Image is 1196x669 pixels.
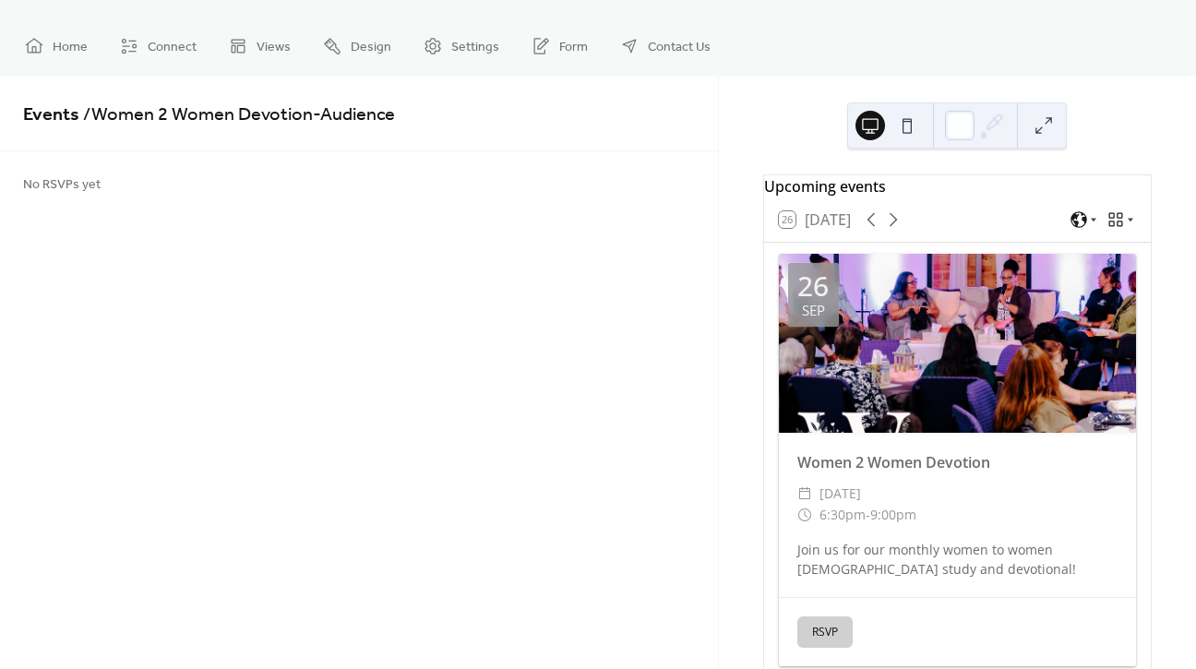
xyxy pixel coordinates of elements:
span: Views [257,38,291,57]
a: Events [23,97,79,133]
span: Form [559,38,588,57]
span: No RSVPs yet [23,175,101,195]
button: RSVP [797,616,853,648]
span: Contact Us [648,38,711,57]
div: 26 [797,272,829,300]
div: Sep [802,304,825,317]
a: Views [215,22,305,69]
span: [DATE] [819,483,861,505]
a: Design [309,22,405,69]
a: Form [518,22,602,69]
span: - [866,504,870,526]
a: Connect [106,22,210,69]
a: Contact Us [606,22,724,69]
span: Design [351,38,391,57]
span: Connect [148,38,197,57]
div: Women 2 Women Devotion [779,451,1136,473]
span: 6:30pm [819,504,866,526]
div: Join us for our monthly women to women [DEMOGRAPHIC_DATA] study and devotional! [779,540,1136,579]
span: 9:00pm [870,504,916,526]
div: ​ [797,504,812,526]
a: Home [11,22,102,69]
span: Home [53,38,88,57]
div: ​ [797,483,812,505]
span: / Women 2 Women Devotion - Audience [79,97,395,133]
a: Settings [410,22,513,69]
span: Settings [451,38,499,57]
div: Upcoming events [764,175,1151,197]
